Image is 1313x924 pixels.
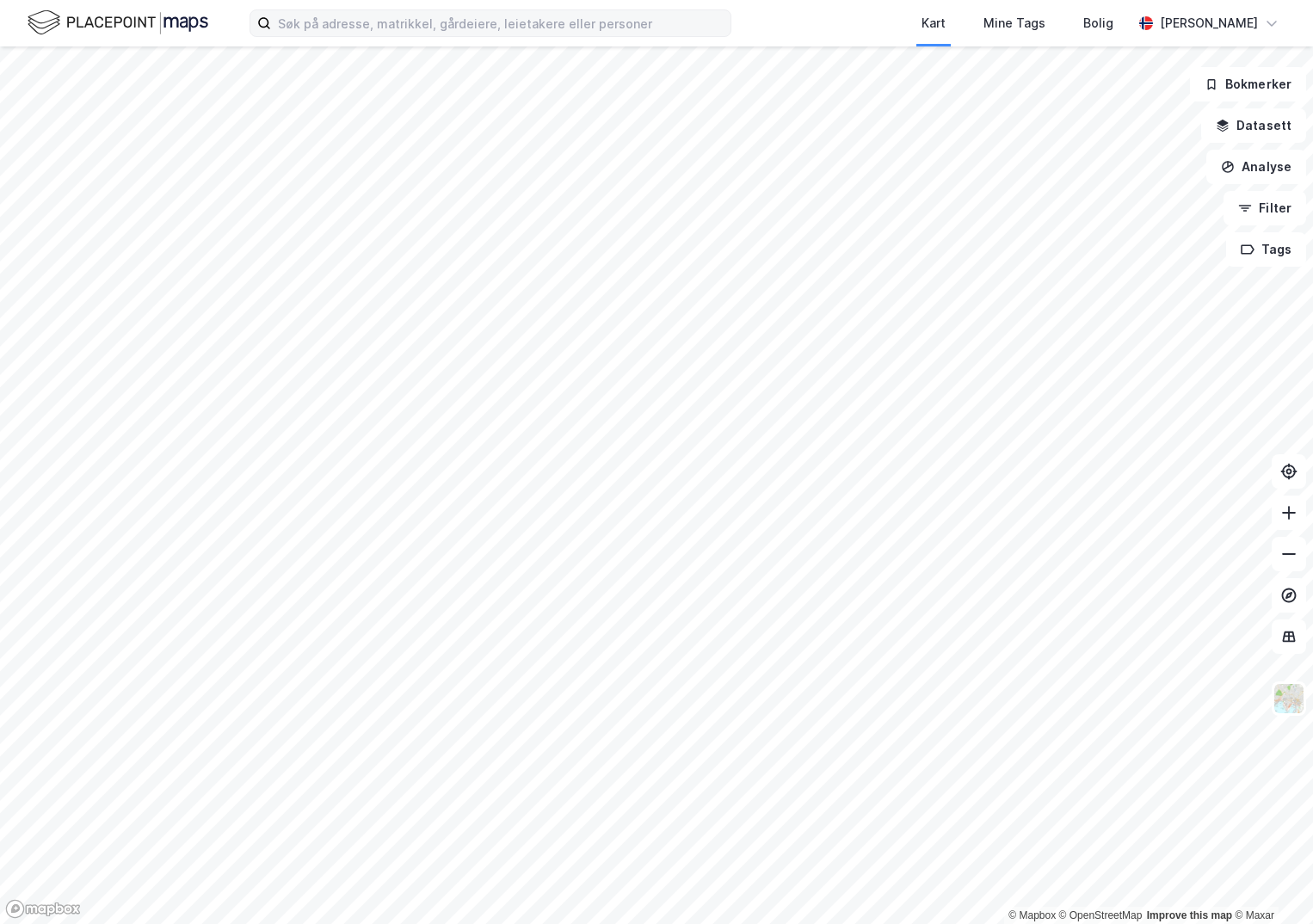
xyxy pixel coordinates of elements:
[1083,13,1113,34] div: Bolig
[922,13,946,34] div: Kart
[1227,841,1313,924] iframe: Chat Widget
[1008,909,1056,921] a: Mapbox
[5,899,81,919] a: Mapbox homepage
[1224,191,1306,225] button: Filter
[1190,67,1306,102] button: Bokmerker
[1059,909,1143,921] a: OpenStreetMap
[1201,108,1306,143] button: Datasett
[1226,232,1306,267] button: Tags
[1147,909,1232,921] a: Improve this map
[271,10,730,36] input: Søk på adresse, matrikkel, gårdeiere, leietakere eller personer
[28,8,208,38] img: logo.f888ab2527a4732fd821a326f86c7f29.svg
[1160,13,1258,34] div: [PERSON_NAME]
[983,13,1045,34] div: Mine Tags
[1273,682,1305,715] img: Z
[1206,150,1306,184] button: Analyse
